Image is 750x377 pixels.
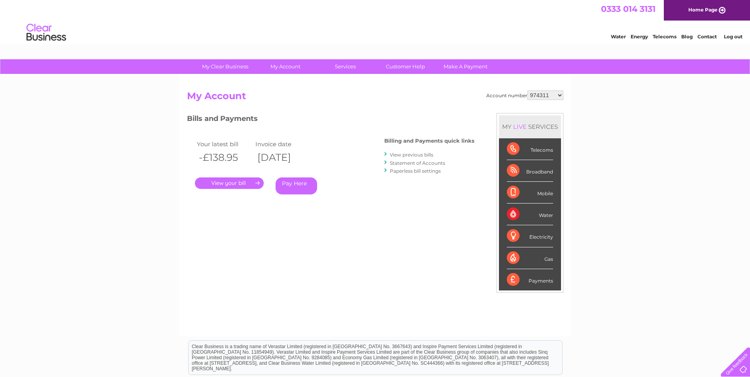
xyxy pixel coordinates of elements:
[507,225,553,247] div: Electricity
[433,59,498,74] a: Make A Payment
[724,34,742,40] a: Log out
[486,90,563,100] div: Account number
[611,34,626,40] a: Water
[276,177,317,194] a: Pay Here
[507,182,553,204] div: Mobile
[253,149,312,166] th: [DATE]
[373,59,438,74] a: Customer Help
[507,160,553,182] div: Broadband
[195,139,254,149] td: Your latest bill
[195,149,254,166] th: -£138.95
[390,168,441,174] a: Paperless bill settings
[507,138,553,160] div: Telecoms
[253,139,312,149] td: Invoice date
[187,113,474,127] h3: Bills and Payments
[499,115,561,138] div: MY SERVICES
[253,59,318,74] a: My Account
[384,138,474,144] h4: Billing and Payments quick links
[507,269,553,290] div: Payments
[681,34,693,40] a: Blog
[507,204,553,225] div: Water
[631,34,648,40] a: Energy
[193,59,258,74] a: My Clear Business
[653,34,676,40] a: Telecoms
[195,177,264,189] a: .
[313,59,378,74] a: Services
[601,4,656,14] a: 0333 014 3131
[26,21,66,45] img: logo.png
[390,160,445,166] a: Statement of Accounts
[187,90,563,106] h2: My Account
[189,4,562,38] div: Clear Business is a trading name of Verastar Limited (registered in [GEOGRAPHIC_DATA] No. 3667643...
[512,123,528,130] div: LIVE
[390,152,433,158] a: View previous bills
[697,34,717,40] a: Contact
[507,247,553,269] div: Gas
